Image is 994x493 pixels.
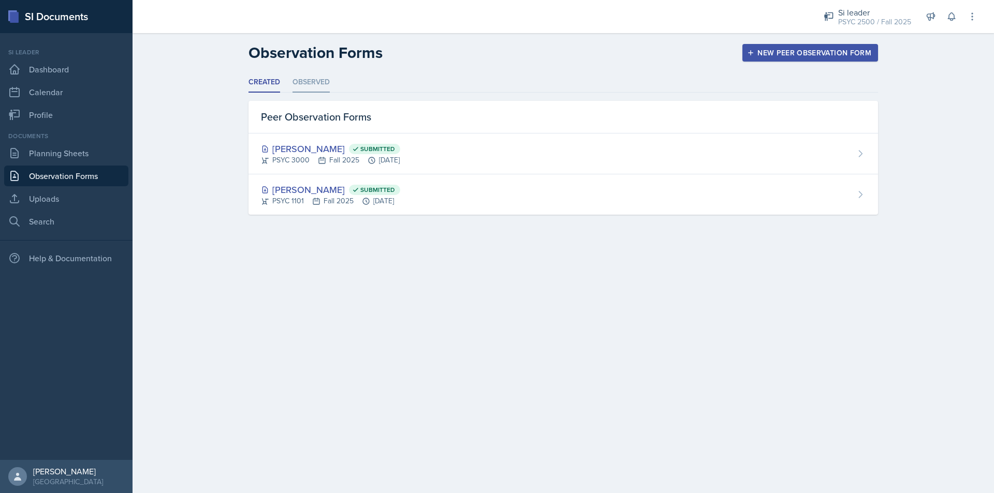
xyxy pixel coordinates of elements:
a: Profile [4,104,128,125]
a: Search [4,211,128,232]
div: Si leader [838,6,911,19]
button: New Peer Observation Form [742,44,878,62]
span: Submitted [360,145,395,153]
div: PSYC 2500 / Fall 2025 [838,17,911,27]
li: Created [248,72,280,93]
div: [PERSON_NAME] [261,142,400,156]
div: PSYC 3000 Fall 2025 [DATE] [261,155,400,166]
li: Observed [293,72,330,93]
a: Calendar [4,82,128,102]
div: [GEOGRAPHIC_DATA] [33,476,103,487]
div: Documents [4,131,128,141]
h2: Observation Forms [248,43,383,62]
div: Si leader [4,48,128,57]
div: [PERSON_NAME] [261,183,400,197]
a: [PERSON_NAME] Submitted PSYC 1101Fall 2025[DATE] [248,174,878,215]
span: Submitted [360,186,395,194]
div: [PERSON_NAME] [33,466,103,476]
a: [PERSON_NAME] Submitted PSYC 3000Fall 2025[DATE] [248,133,878,174]
div: PSYC 1101 Fall 2025 [DATE] [261,196,400,206]
a: Observation Forms [4,166,128,186]
a: Dashboard [4,59,128,80]
div: Peer Observation Forms [248,101,878,133]
a: Planning Sheets [4,143,128,163]
div: Help & Documentation [4,248,128,268]
a: Uploads [4,188,128,209]
div: New Peer Observation Form [749,49,871,57]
